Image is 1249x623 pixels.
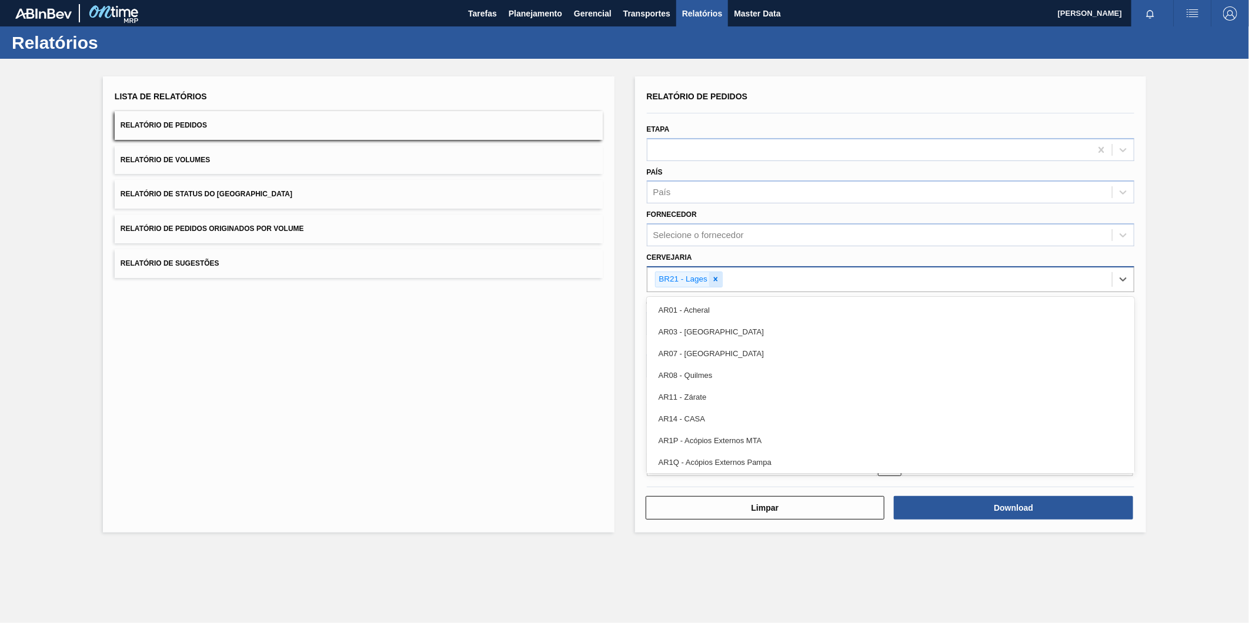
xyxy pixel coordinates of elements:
[647,343,1135,364] div: AR07 - [GEOGRAPHIC_DATA]
[734,6,780,21] span: Master Data
[121,225,304,233] span: Relatório de Pedidos Originados por Volume
[682,6,722,21] span: Relatórios
[656,272,710,287] div: BR21 - Lages
[121,156,210,164] span: Relatório de Volumes
[115,111,603,140] button: Relatório de Pedidos
[115,249,603,278] button: Relatório de Sugestões
[121,259,219,267] span: Relatório de Sugestões
[647,168,663,176] label: País
[509,6,562,21] span: Planejamento
[1131,5,1169,22] button: Notificações
[647,386,1135,408] div: AR11 - Zárate
[647,430,1135,451] div: AR1P - Acópios Externos MTA
[468,6,497,21] span: Tarefas
[647,408,1135,430] div: AR14 - CASA
[647,92,748,101] span: Relatório de Pedidos
[115,215,603,243] button: Relatório de Pedidos Originados por Volume
[647,321,1135,343] div: AR03 - [GEOGRAPHIC_DATA]
[1185,6,1200,21] img: userActions
[121,121,207,129] span: Relatório de Pedidos
[647,451,1135,473] div: AR1Q - Acópios Externos Pampa
[647,125,670,133] label: Etapa
[15,8,72,19] img: TNhmsLtSVTkK8tSr43FrP2fwEKptu5GPRR3wAAAABJRU5ErkJggg==
[894,496,1133,520] button: Download
[623,6,670,21] span: Transportes
[647,210,697,219] label: Fornecedor
[647,299,1135,321] div: AR01 - Acheral
[647,253,692,262] label: Cervejaria
[653,230,744,240] div: Selecione o fornecedor
[1223,6,1237,21] img: Logout
[647,364,1135,386] div: AR08 - Quilmes
[115,180,603,209] button: Relatório de Status do [GEOGRAPHIC_DATA]
[121,190,292,198] span: Relatório de Status do [GEOGRAPHIC_DATA]
[646,496,885,520] button: Limpar
[12,36,221,49] h1: Relatórios
[115,92,207,101] span: Lista de Relatórios
[115,146,603,175] button: Relatório de Volumes
[653,187,671,197] div: País
[574,6,612,21] span: Gerencial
